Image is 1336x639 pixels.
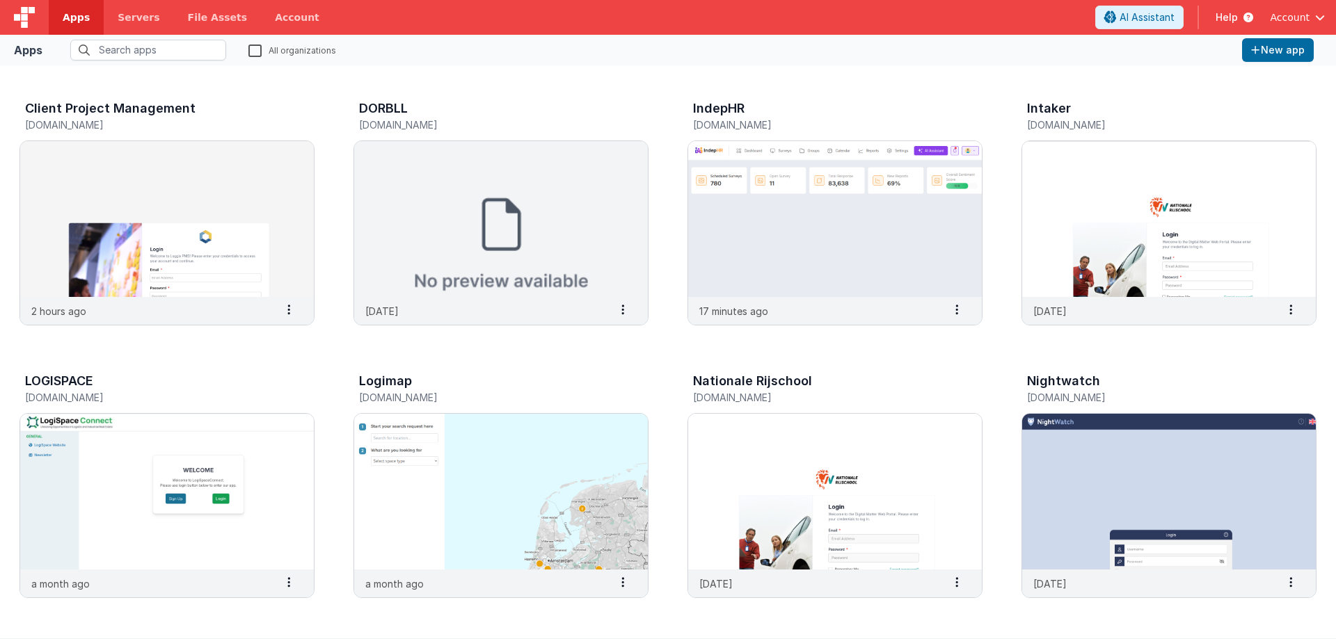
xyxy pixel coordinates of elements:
h5: [DOMAIN_NAME] [359,392,614,403]
span: Help [1216,10,1238,24]
h3: Intaker [1027,102,1071,115]
h5: [DOMAIN_NAME] [1027,120,1282,130]
p: [DATE] [699,576,733,591]
h3: Nightwatch [1027,374,1100,388]
h5: [DOMAIN_NAME] [25,120,280,130]
h5: [DOMAIN_NAME] [693,120,948,130]
button: AI Assistant [1095,6,1184,29]
p: 2 hours ago [31,304,86,318]
h3: Nationale Rijschool [693,374,812,388]
p: [DATE] [1033,304,1067,318]
button: New app [1242,38,1314,62]
h3: DORBLL [359,102,408,115]
h3: IndepHR [693,102,745,115]
p: a month ago [31,576,90,591]
span: Account [1270,10,1310,24]
h5: [DOMAIN_NAME] [1027,392,1282,403]
h3: Logimap [359,374,412,388]
h3: Client Project Management [25,102,196,115]
h5: [DOMAIN_NAME] [693,392,948,403]
p: 17 minutes ago [699,304,768,318]
h3: LOGISPACE [25,374,93,388]
button: Account [1270,10,1325,24]
h5: [DOMAIN_NAME] [359,120,614,130]
p: a month ago [365,576,424,591]
span: Apps [63,10,90,24]
span: Servers [118,10,159,24]
span: File Assets [188,10,248,24]
input: Search apps [70,40,226,60]
p: [DATE] [1033,576,1067,591]
label: All organizations [248,43,336,56]
h5: [DOMAIN_NAME] [25,392,280,403]
span: AI Assistant [1120,10,1175,24]
div: Apps [14,42,42,58]
p: [DATE] [365,304,399,318]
